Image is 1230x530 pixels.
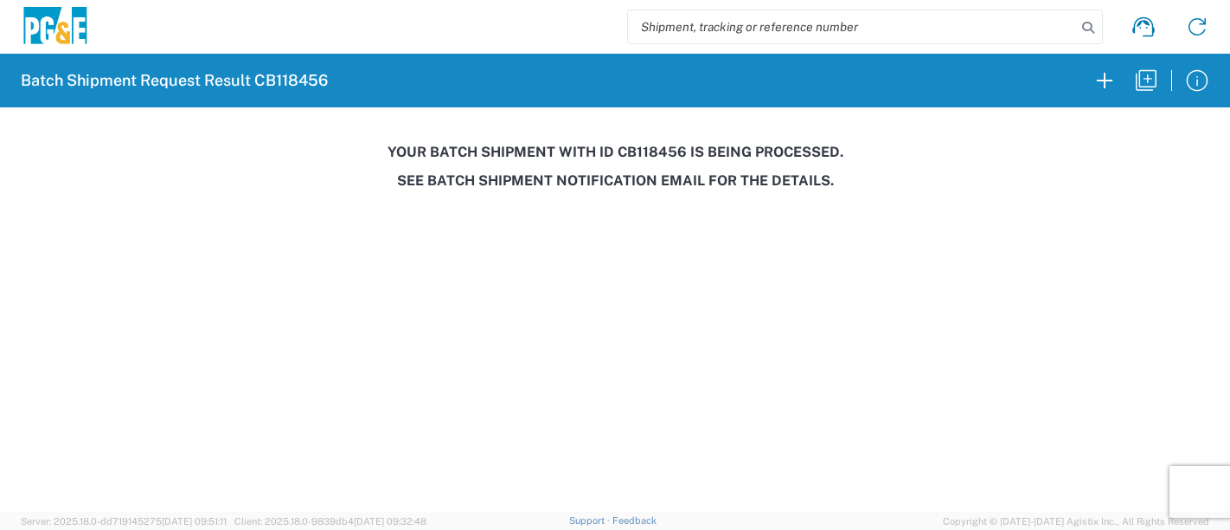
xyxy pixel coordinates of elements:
span: Server: 2025.18.0-dd719145275 [21,516,227,527]
span: Client: 2025.18.0-9839db4 [234,516,426,527]
span: [DATE] 09:32:48 [354,516,426,527]
span: [DATE] 09:51:11 [162,516,227,527]
h3: See Batch Shipment Notification email for the details. [12,172,1218,189]
h3: Your batch shipment with id CB118456 is being processed. [12,144,1218,160]
input: Shipment, tracking or reference number [628,10,1076,43]
img: pge [21,7,90,48]
h2: Batch Shipment Request Result CB118456 [21,70,328,91]
span: Copyright © [DATE]-[DATE] Agistix Inc., All Rights Reserved [943,514,1209,529]
a: Feedback [612,515,657,526]
a: Support [569,515,612,526]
